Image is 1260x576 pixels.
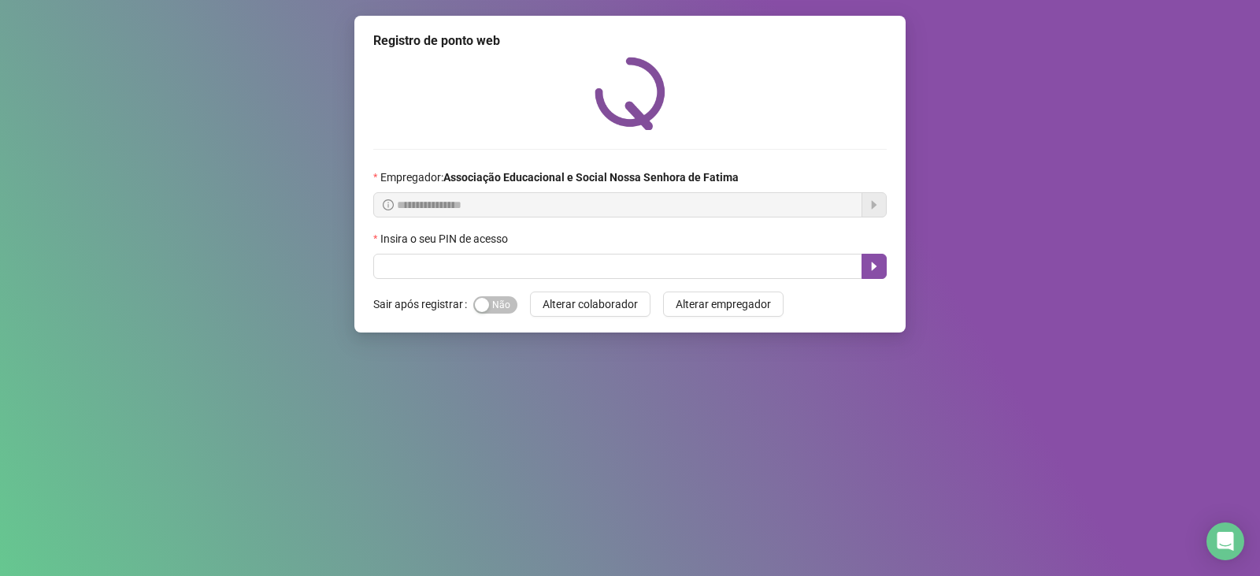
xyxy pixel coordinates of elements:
label: Insira o seu PIN de acesso [373,230,518,247]
span: caret-right [868,260,880,273]
span: Empregador : [380,169,739,186]
span: Alterar colaborador [543,295,638,313]
span: Alterar empregador [676,295,771,313]
button: Alterar colaborador [530,292,650,317]
span: info-circle [383,199,394,210]
div: Registro de ponto web [373,32,887,50]
strong: Associação Educacional e Social Nossa Senhora de Fatima [443,171,739,184]
button: Alterar empregador [663,292,784,317]
div: Open Intercom Messenger [1206,522,1244,560]
img: QRPoint [595,57,665,130]
label: Sair após registrar [373,292,473,317]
